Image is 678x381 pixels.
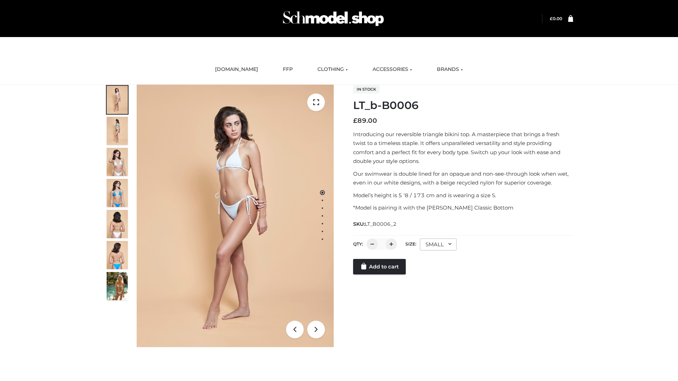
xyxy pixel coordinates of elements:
[353,169,573,187] p: Our swimwear is double lined for an opaque and non-see-through look when wet, even in our white d...
[107,272,128,300] img: Arieltop_CloudNine_AzureSky2.jpg
[312,62,353,77] a: CLOTHING
[550,16,553,21] span: £
[280,5,386,32] img: Schmodel Admin 964
[107,117,128,145] img: ArielClassicBikiniTop_CloudNine_AzureSky_OW114ECO_2-scaled.jpg
[353,191,573,200] p: Model’s height is 5 ‘8 / 173 cm and is wearing a size S.
[432,62,468,77] a: BRANDS
[137,85,334,347] img: LT_b-B0006
[278,62,298,77] a: FFP
[405,241,416,247] label: Size:
[353,220,397,228] span: SKU:
[353,241,363,247] label: QTY:
[107,241,128,269] img: ArielClassicBikiniTop_CloudNine_AzureSky_OW114ECO_8-scaled.jpg
[420,238,457,250] div: SMALL
[550,16,562,21] bdi: 0.00
[353,85,380,93] span: In stock
[365,221,397,227] span: LT_B0006_2
[107,148,128,176] img: ArielClassicBikiniTop_CloudNine_AzureSky_OW114ECO_3-scaled.jpg
[107,86,128,114] img: ArielClassicBikiniTop_CloudNine_AzureSky_OW114ECO_1-scaled.jpg
[353,203,573,212] p: *Model is pairing it with the [PERSON_NAME] Classic Bottom
[353,130,573,166] p: Introducing our reversible triangle bikini top. A masterpiece that brings a fresh twist to a time...
[550,16,562,21] a: £0.00
[353,117,357,125] span: £
[367,62,417,77] a: ACCESSORIES
[107,179,128,207] img: ArielClassicBikiniTop_CloudNine_AzureSky_OW114ECO_4-scaled.jpg
[353,259,406,274] a: Add to cart
[353,117,377,125] bdi: 89.00
[210,62,263,77] a: [DOMAIN_NAME]
[107,210,128,238] img: ArielClassicBikiniTop_CloudNine_AzureSky_OW114ECO_7-scaled.jpg
[353,99,573,112] h1: LT_b-B0006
